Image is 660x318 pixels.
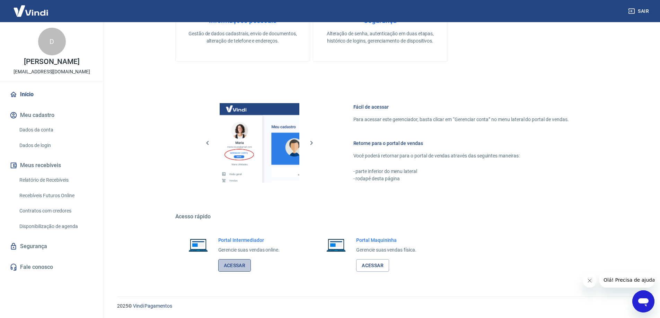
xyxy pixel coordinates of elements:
p: [PERSON_NAME] [24,58,79,65]
a: Disponibilização de agenda [17,219,95,234]
img: Imagem de um notebook aberto [184,237,213,253]
a: Segurança [8,239,95,254]
button: Meu cadastro [8,108,95,123]
img: Imagem de um notebook aberto [322,237,351,253]
a: Dados de login [17,138,95,153]
p: Você poderá retornar para o portal de vendas através das seguintes maneiras: [353,152,569,160]
a: Dados da conta [17,123,95,137]
h6: Retorne para o portal de vendas [353,140,569,147]
p: 2025 © [117,302,643,310]
h6: Portal Maquininha [356,237,416,244]
iframe: Mensagem da empresa [599,272,654,288]
button: Sair [627,5,652,18]
a: Contratos com credores [17,204,95,218]
a: Recebíveis Futuros Online [17,189,95,203]
button: Meus recebíveis [8,158,95,173]
img: Vindi [8,0,53,21]
a: Início [8,87,95,102]
h6: Fácil de acessar [353,103,569,110]
p: [EMAIL_ADDRESS][DOMAIN_NAME] [14,68,90,75]
p: - parte inferior do menu lateral [353,168,569,175]
a: Acessar [356,259,389,272]
a: Acessar [218,259,251,272]
p: Gerencie suas vendas online. [218,246,280,254]
a: Fale conosco [8,260,95,275]
p: - rodapé desta página [353,175,569,182]
h6: Portal Intermediador [218,237,280,244]
p: Para acessar este gerenciador, basta clicar em “Gerenciar conta” no menu lateral do portal de ven... [353,116,569,123]
p: Gerencie suas vendas física. [356,246,416,254]
h5: Acesso rápido [175,213,586,220]
span: Olá! Precisa de ajuda? [4,5,58,10]
p: Alteração de senha, autenticação em duas etapas, histórico de logins, gerenciamento de dispositivos. [324,30,436,45]
div: D [38,28,66,55]
iframe: Botão para abrir a janela de mensagens [632,290,654,312]
iframe: Fechar mensagem [583,274,597,288]
img: Imagem da dashboard mostrando o botão de gerenciar conta na sidebar no lado esquerdo [220,103,299,183]
p: Gestão de dados cadastrais, envio de documentos, alteração de telefone e endereços. [187,30,299,45]
a: Vindi Pagamentos [133,303,172,309]
a: Relatório de Recebíveis [17,173,95,187]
